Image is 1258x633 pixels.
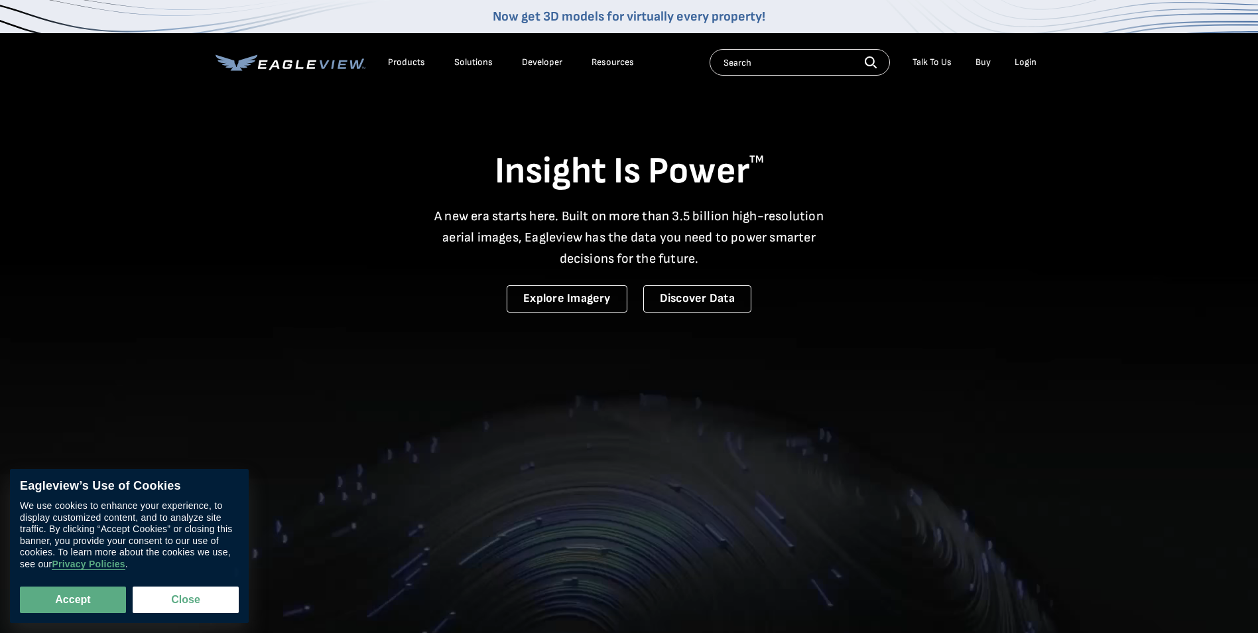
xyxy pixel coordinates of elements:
div: We use cookies to enhance your experience, to display customized content, and to analyze site tra... [20,500,239,570]
div: Products [388,56,425,68]
a: Discover Data [643,285,751,313]
input: Search [710,49,890,76]
a: Explore Imagery [507,285,627,313]
div: Eagleview’s Use of Cookies [20,479,239,494]
a: Buy [975,56,991,68]
button: Close [133,587,239,613]
a: Privacy Policies [52,559,125,570]
a: Developer [522,56,562,68]
div: Resources [592,56,634,68]
sup: TM [749,153,764,166]
div: Solutions [454,56,493,68]
button: Accept [20,587,126,613]
h1: Insight Is Power [216,149,1043,195]
div: Login [1015,56,1037,68]
a: Now get 3D models for virtually every property! [493,9,765,25]
div: Talk To Us [912,56,952,68]
p: A new era starts here. Built on more than 3.5 billion high-resolution aerial images, Eagleview ha... [426,206,832,269]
